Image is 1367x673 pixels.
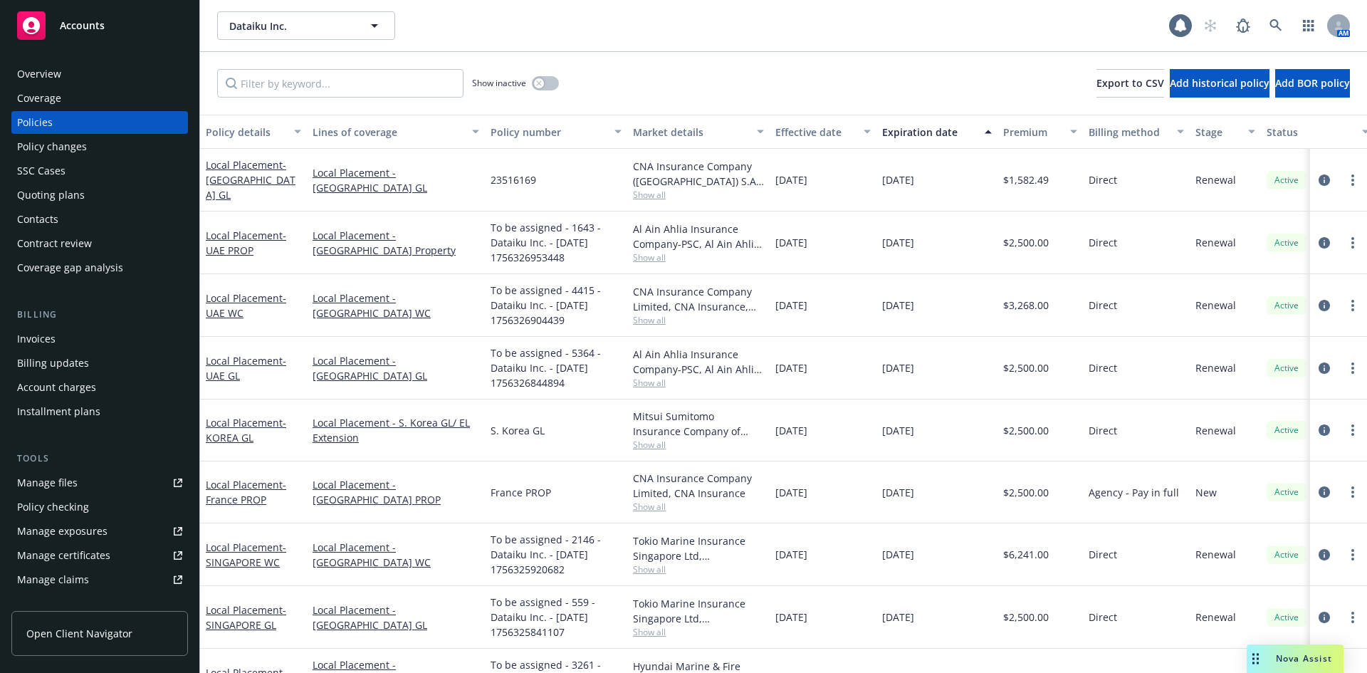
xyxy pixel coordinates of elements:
[1196,11,1225,40] a: Start snowing
[17,352,89,375] div: Billing updates
[206,354,286,382] span: - UAE GL
[17,496,89,518] div: Policy checking
[491,595,622,640] span: To be assigned - 559 - Dataiku Inc. - [DATE] 1756325841107
[11,568,188,591] a: Manage claims
[11,111,188,134] a: Policies
[997,115,1083,149] button: Premium
[1195,485,1217,500] span: New
[17,376,96,399] div: Account charges
[1272,486,1301,499] span: Active
[633,439,764,451] span: Show all
[1003,172,1049,187] span: $1,582.49
[206,603,286,632] a: Local Placement
[17,544,110,567] div: Manage certificates
[1316,546,1333,563] a: circleInformation
[1344,546,1361,563] a: more
[313,165,479,195] a: Local Placement - [GEOGRAPHIC_DATA] GL
[229,19,352,33] span: Dataiku Inc.
[633,596,764,626] div: Tokio Marine Insurance Singapore Ltd, [GEOGRAPHIC_DATA] Marine America, CNA Insurance (Internatio...
[1003,485,1049,500] span: $2,500.00
[491,532,622,577] span: To be assigned - 2146 - Dataiku Inc. - [DATE] 1756325920682
[775,485,807,500] span: [DATE]
[633,347,764,377] div: Al Ain Ahlia Insurance Company-PSC, Al Ain Ahlia Insurance Company-PSC, CNA Insurance (Internatio...
[17,232,92,255] div: Contract review
[11,135,188,158] a: Policy changes
[633,125,748,140] div: Market details
[1272,548,1301,561] span: Active
[1294,11,1323,40] a: Switch app
[17,111,53,134] div: Policies
[313,353,479,383] a: Local Placement - [GEOGRAPHIC_DATA] GL
[217,11,395,40] button: Dataiku Inc.
[485,115,627,149] button: Policy number
[11,352,188,375] a: Billing updates
[1096,69,1164,98] button: Export to CSV
[1170,69,1269,98] button: Add historical policy
[633,314,764,326] span: Show all
[1083,115,1190,149] button: Billing method
[1247,645,1344,673] button: Nova Assist
[206,158,295,202] a: Local Placement
[17,208,58,231] div: Contacts
[11,308,188,322] div: Billing
[313,477,479,507] a: Local Placement - [GEOGRAPHIC_DATA] PROP
[1344,360,1361,377] a: more
[882,485,914,500] span: [DATE]
[1089,235,1117,250] span: Direct
[11,208,188,231] a: Contacts
[1089,547,1117,562] span: Direct
[770,115,876,149] button: Effective date
[1316,484,1333,501] a: circleInformation
[1089,485,1179,500] span: Agency - Pay in full
[11,184,188,207] a: Quoting plans
[17,256,123,279] div: Coverage gap analysis
[313,602,479,632] a: Local Placement - [GEOGRAPHIC_DATA] GL
[200,115,307,149] button: Policy details
[633,251,764,264] span: Show all
[313,415,479,445] a: Local Placement - S. Korea GL/ EL Extension
[882,298,914,313] span: [DATE]
[491,125,606,140] div: Policy number
[1195,547,1236,562] span: Renewal
[1272,611,1301,624] span: Active
[11,256,188,279] a: Coverage gap analysis
[633,377,764,389] span: Show all
[1195,172,1236,187] span: Renewal
[11,593,188,615] a: Manage BORs
[775,172,807,187] span: [DATE]
[11,471,188,494] a: Manage files
[1272,299,1301,312] span: Active
[17,135,87,158] div: Policy changes
[491,172,536,187] span: 23516169
[633,471,764,501] div: CNA Insurance Company Limited, CNA Insurance
[11,6,188,46] a: Accounts
[775,423,807,438] span: [DATE]
[633,284,764,314] div: CNA Insurance Company Limited, CNA Insurance, CNA Insurance (International)
[1344,172,1361,189] a: more
[882,423,914,438] span: [DATE]
[882,172,914,187] span: [DATE]
[633,501,764,513] span: Show all
[26,626,132,641] span: Open Client Navigator
[206,125,286,140] div: Policy details
[882,547,914,562] span: [DATE]
[1003,423,1049,438] span: $2,500.00
[11,544,188,567] a: Manage certificates
[491,283,622,328] span: To be assigned - 4415 - Dataiku Inc. - [DATE] 1756326904439
[11,328,188,350] a: Invoices
[472,77,526,89] span: Show inactive
[876,115,997,149] button: Expiration date
[206,291,286,320] a: Local Placement
[11,452,188,466] div: Tools
[206,229,286,257] a: Local Placement
[17,471,78,494] div: Manage files
[17,593,84,615] div: Manage BORs
[17,520,108,543] div: Manage exposures
[206,354,286,382] a: Local Placement
[491,485,551,500] span: France PROP
[11,520,188,543] a: Manage exposures
[1003,547,1049,562] span: $6,241.00
[1195,125,1240,140] div: Stage
[775,610,807,625] span: [DATE]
